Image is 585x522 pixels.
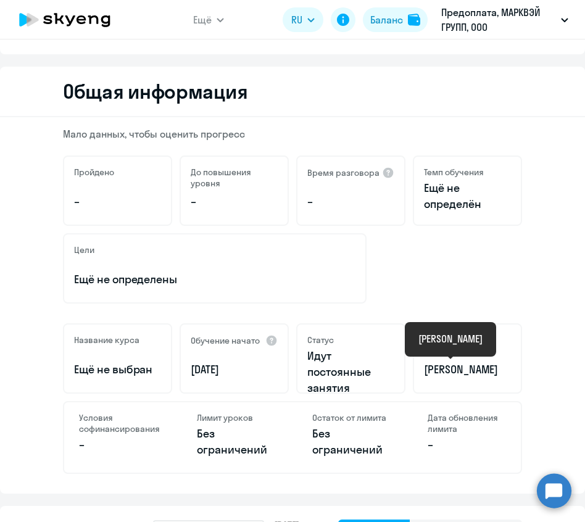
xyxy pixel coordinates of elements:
[191,194,278,210] p: –
[424,180,511,212] span: Ещё не определён
[291,12,302,27] span: RU
[191,362,278,378] p: [DATE]
[435,5,575,35] button: Предоплата, МАРКВЭЙ ГРУПП, ООО
[370,12,403,27] div: Баланс
[363,7,428,32] button: Балансbalance
[441,5,556,35] p: Предоплата, МАРКВЭЙ ГРУПП, ООО
[74,244,94,255] h5: Цели
[74,271,355,288] p: Ещё не определены
[428,412,506,434] h4: Дата обновления лимита
[424,167,484,178] h5: Темп обучения
[63,127,522,141] p: Мало данных, чтобы оценить прогресс
[79,412,160,434] h4: Условия софинансирования
[312,412,391,423] h4: Остаток от лимита
[191,335,260,346] h5: Обучение начато
[408,14,420,26] img: balance
[197,412,275,423] h4: Лимит уроков
[312,426,391,458] p: Без ограничений
[428,437,506,453] p: –
[74,194,161,210] p: –
[283,7,323,32] button: RU
[193,7,224,32] button: Ещё
[307,348,394,396] p: Идут постоянные занятия
[79,437,160,453] p: –
[418,331,483,346] div: [PERSON_NAME]
[307,334,334,346] h5: Статус
[193,12,212,27] span: Ещё
[424,362,511,378] p: [PERSON_NAME]
[307,194,394,210] p: –
[307,167,380,178] h5: Время разговора
[74,167,114,178] h5: Пройдено
[74,334,139,346] h5: Название курса
[191,167,278,189] h5: До повышения уровня
[197,426,275,458] p: Без ограничений
[63,79,247,104] h2: Общая информация
[74,362,161,378] p: Ещё не выбран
